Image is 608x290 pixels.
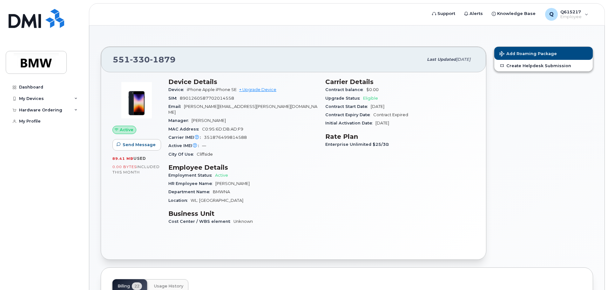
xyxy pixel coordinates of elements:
span: Send Message [123,142,156,148]
span: Last updated [427,57,456,62]
button: Send Message [112,139,161,151]
span: Add Roaming Package [499,51,557,57]
span: Employment Status [168,173,215,178]
span: Cost Center / WBS element [168,219,233,224]
a: Create Helpdesk Submission [494,60,593,71]
span: 8901260587702014558 [180,96,234,101]
span: Location [168,198,191,203]
span: [PERSON_NAME] [192,118,226,123]
span: [DATE] [375,121,389,125]
span: [DATE] [456,57,470,62]
span: Contract Start Date [325,104,371,109]
span: WL: [GEOGRAPHIC_DATA] [191,198,243,203]
span: HR Employee Name [168,181,215,186]
span: Manager [168,118,192,123]
iframe: Messenger Launcher [580,262,603,285]
span: Device [168,87,187,92]
span: Upgrade Status [325,96,363,101]
span: 1879 [150,55,176,64]
span: Contract Expiry Date [325,112,373,117]
span: Active IMEI [168,143,202,148]
span: 551 [113,55,176,64]
img: image20231002-3703462-10zne2t.jpeg [118,81,156,119]
span: Active [120,127,133,133]
span: Contract balance [325,87,366,92]
span: Usage History [154,284,183,289]
h3: Device Details [168,78,318,86]
span: Cliffside [197,152,213,157]
span: [DATE] [371,104,384,109]
a: + Upgrade Device [239,87,276,92]
span: City Of Use [168,152,197,157]
span: C0:95:6D:DB:AD:F9 [202,127,243,131]
span: Eligible [363,96,378,101]
span: Unknown [233,219,253,224]
span: BMWNA [213,189,230,194]
span: 351876499814588 [204,135,247,140]
span: Carrier IMEI [168,135,204,140]
h3: Carrier Details [325,78,475,86]
span: Initial Activation Date [325,121,375,125]
h3: Business Unit [168,210,318,217]
span: iPhone Apple iPhone SE [187,87,237,92]
span: Active [215,173,228,178]
span: [PERSON_NAME][EMAIL_ADDRESS][PERSON_NAME][DOMAIN_NAME] [168,104,317,115]
span: $0.00 [366,87,379,92]
span: used [133,156,146,161]
span: 330 [130,55,150,64]
span: Department Name [168,189,213,194]
h3: Employee Details [168,164,318,171]
span: — [202,143,206,148]
span: SIM [168,96,180,101]
span: Enterprise Unlimited $25/30 [325,142,392,147]
span: 89.41 MB [112,156,133,161]
h3: Rate Plan [325,133,475,140]
span: Email [168,104,184,109]
span: 0.00 Bytes [112,165,137,169]
span: MAC Address [168,127,202,131]
button: Add Roaming Package [494,47,593,60]
span: [PERSON_NAME] [215,181,250,186]
span: Contract Expired [373,112,408,117]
